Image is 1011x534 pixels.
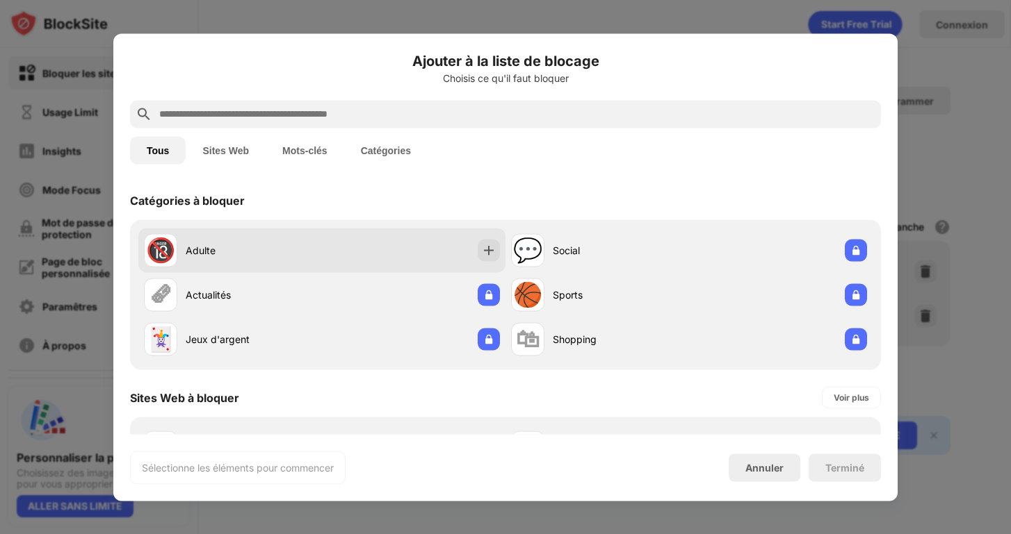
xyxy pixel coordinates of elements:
div: Catégories à bloquer [130,193,245,207]
div: Choisis ce qu'il faut bloquer [130,72,881,83]
h6: Ajouter à la liste de blocage [130,50,881,71]
div: Terminé [825,462,864,473]
div: 🏀 [513,281,542,309]
button: Sites Web [186,136,266,164]
div: Jeux d'argent [186,332,322,347]
button: Mots-clés [266,136,344,164]
div: 🃏 [146,325,175,353]
div: 🛍 [516,325,540,353]
div: Social [553,243,689,258]
div: Actualités [186,287,322,302]
button: Tous [130,136,186,164]
div: Shopping [553,332,689,347]
img: search.svg [136,106,152,122]
div: Sports [553,287,689,302]
div: 💬 [513,236,542,265]
div: 🗞 [149,281,172,309]
button: Catégories [344,136,428,164]
div: Annuler [745,462,784,474]
div: Sélectionne les éléments pour commencer [142,460,334,474]
div: Sites Web à bloquer [130,390,239,404]
div: 🔞 [146,236,175,265]
div: Adulte [186,243,322,258]
div: Voir plus [834,390,869,404]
